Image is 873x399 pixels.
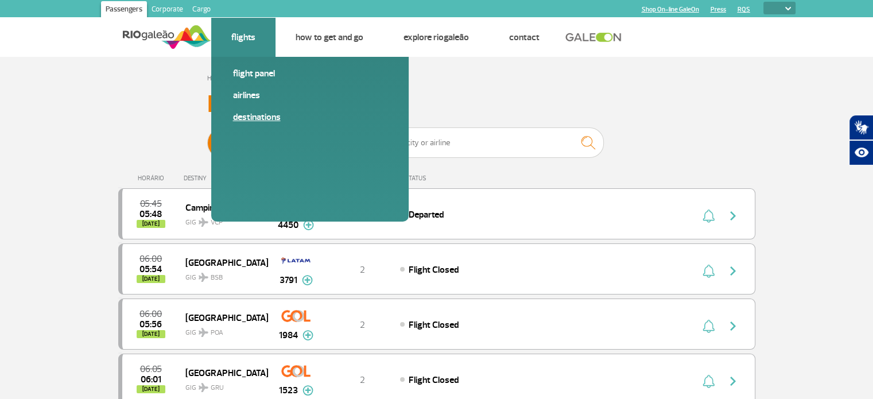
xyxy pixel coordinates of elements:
input: Flight, city or airline [374,127,604,158]
img: mais-info-painel-voo.svg [302,275,313,285]
span: 2 [360,264,365,276]
img: destiny_airplane.svg [199,273,208,282]
img: seta-direita-painel-voo.svg [726,374,740,388]
span: 1984 [279,328,298,342]
img: sino-painel-voo.svg [703,264,715,278]
span: GIG [185,211,259,228]
span: 2025-09-27 06:00:00 [139,310,162,318]
img: sino-painel-voo.svg [703,374,715,388]
button: Abrir recursos assistivos. [849,140,873,165]
a: Corporate [147,1,188,20]
img: destiny_airplane.svg [199,218,208,227]
a: Passengers [101,1,147,20]
span: [DATE] [137,385,165,393]
span: [GEOGRAPHIC_DATA] [185,310,259,325]
h3: Flight Panel [207,90,666,119]
div: HORÁRIO [122,175,184,182]
span: POA [211,328,223,338]
span: GIG [185,377,259,393]
span: GIG [185,321,259,338]
span: 2 [360,374,365,386]
span: 2025-09-27 05:56:27 [139,320,162,328]
span: 2025-09-27 06:05:00 [140,365,162,373]
span: [GEOGRAPHIC_DATA] [185,365,259,380]
img: mais-info-painel-voo.svg [303,220,314,230]
a: Explore RIOgaleão [403,32,469,43]
div: STATUS [399,175,493,182]
span: 2025-09-27 05:54:07 [139,265,162,273]
div: Plugin de acessibilidade da Hand Talk. [849,115,873,165]
img: sino-painel-voo.svg [703,209,715,223]
a: Home page [207,74,240,83]
a: Press [711,6,726,13]
span: 4450 [278,218,298,232]
span: [DATE] [137,330,165,338]
img: seta-direita-painel-voo.svg [726,264,740,278]
span: [GEOGRAPHIC_DATA] [185,255,259,270]
img: seta-direita-painel-voo.svg [726,209,740,223]
span: [DATE] [137,220,165,228]
a: Contact [509,32,540,43]
a: How to get and go [296,32,363,43]
a: RQS [738,6,750,13]
a: Destinations [233,111,387,123]
img: seta-direita-painel-voo.svg [726,319,740,333]
a: Flight panel [233,67,387,80]
span: Flight Closed [409,264,459,276]
span: 2025-09-27 05:48:08 [139,210,162,218]
img: mais-info-painel-voo.svg [302,330,313,340]
span: 3791 [280,273,297,287]
span: 2025-09-27 05:45:00 [140,200,162,208]
a: Flights [231,32,255,43]
span: 2025-09-27 06:00:00 [139,255,162,263]
img: mais-info-painel-voo.svg [302,385,313,396]
span: 1523 [279,383,298,397]
img: destiny_airplane.svg [199,383,208,392]
span: Departed [409,209,444,220]
span: BSB [211,273,223,283]
div: DESTINY [184,175,267,182]
span: GRU [211,383,224,393]
span: Campinas [185,200,259,215]
a: Shop On-line GaleOn [642,6,699,13]
span: 2025-09-27 06:01:01 [141,375,161,383]
span: Flight Closed [409,374,459,386]
a: Airlines [233,89,387,102]
span: VCP [211,218,223,228]
button: Abrir tradutor de língua de sinais. [849,115,873,140]
img: destiny_airplane.svg [199,328,208,337]
img: sino-painel-voo.svg [703,319,715,333]
span: [DATE] [137,275,165,283]
span: GIG [185,266,259,283]
span: Flight Closed [409,319,459,331]
span: 2 [360,319,365,331]
a: Cargo [188,1,215,20]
